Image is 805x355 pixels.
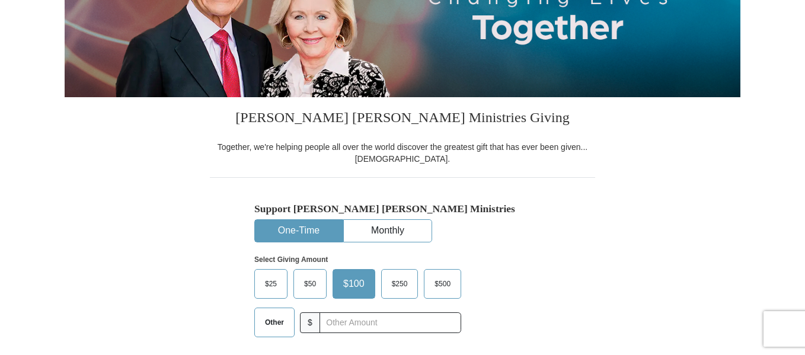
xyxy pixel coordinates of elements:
[210,141,595,165] div: Together, we're helping people all over the world discover the greatest gift that has ever been g...
[300,312,320,333] span: $
[337,275,370,293] span: $100
[254,203,551,215] h5: Support [PERSON_NAME] [PERSON_NAME] Ministries
[298,275,322,293] span: $50
[255,220,343,242] button: One-Time
[320,312,461,333] input: Other Amount
[386,275,414,293] span: $250
[259,275,283,293] span: $25
[254,255,328,264] strong: Select Giving Amount
[344,220,432,242] button: Monthly
[259,314,290,331] span: Other
[210,97,595,141] h3: [PERSON_NAME] [PERSON_NAME] Ministries Giving
[429,275,456,293] span: $500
